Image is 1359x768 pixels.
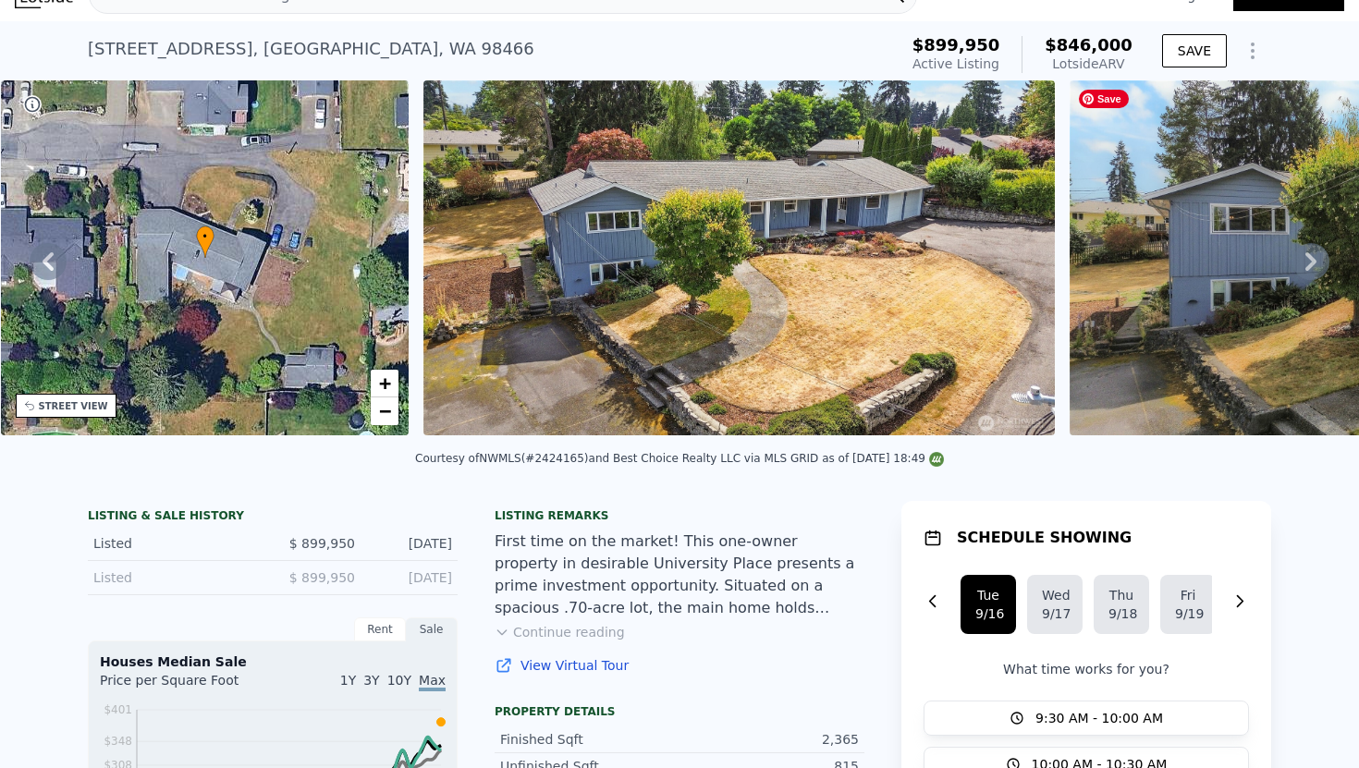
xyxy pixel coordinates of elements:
h1: SCHEDULE SHOWING [957,527,1132,549]
div: 2,365 [679,730,859,749]
div: Thu [1108,586,1134,604]
div: [DATE] [370,568,452,587]
img: Sale: 167534067 Parcel: 100513780 [423,80,1055,435]
a: Zoom out [371,397,398,425]
div: Price per Square Foot [100,671,273,701]
div: Wed [1042,586,1068,604]
span: Save [1079,90,1129,108]
div: Listing remarks [495,508,864,523]
a: Zoom in [371,370,398,397]
span: $846,000 [1045,35,1132,55]
div: 9/17 [1042,604,1068,623]
button: Continue reading [495,623,625,641]
div: Lotside ARV [1045,55,1132,73]
div: First time on the market! This one-owner property in desirable University Place presents a prime ... [495,530,864,619]
div: Rent [354,617,406,641]
span: Max [419,673,446,691]
div: Fri [1175,586,1201,604]
span: + [379,372,391,395]
span: − [379,399,391,422]
span: Active Listing [912,56,999,71]
tspan: $401 [104,703,132,716]
div: 9/16 [975,604,1001,623]
div: [DATE] [370,534,452,553]
p: What time works for you? [924,660,1249,678]
button: 9:30 AM - 10:00 AM [924,701,1249,736]
span: 10Y [387,673,411,688]
button: Show Options [1234,32,1271,69]
div: Finished Sqft [500,730,679,749]
tspan: $348 [104,735,132,748]
button: Fri9/19 [1160,575,1216,634]
span: $ 899,950 [289,536,355,551]
span: 1Y [340,673,356,688]
span: $899,950 [912,35,1000,55]
div: Listed [93,568,258,587]
span: 9:30 AM - 10:00 AM [1035,709,1163,727]
div: STREET VIEW [39,399,108,413]
span: 3Y [363,673,379,688]
div: Tue [975,586,1001,604]
button: Thu9/18 [1094,575,1149,634]
div: [STREET_ADDRESS] , [GEOGRAPHIC_DATA] , WA 98466 [88,36,534,62]
span: • [196,228,214,245]
div: 9/18 [1108,604,1134,623]
a: View Virtual Tour [495,656,864,675]
button: Tue9/16 [961,575,1016,634]
div: 9/19 [1175,604,1201,623]
div: LISTING & SALE HISTORY [88,508,458,527]
button: SAVE [1162,34,1227,67]
div: Property details [495,704,864,719]
button: Wed9/17 [1027,575,1083,634]
div: Sale [406,617,458,641]
div: Listed [93,534,258,553]
div: Courtesy of NWMLS (#2424165) and Best Choice Realty LLC via MLS GRID as of [DATE] 18:49 [415,452,944,465]
div: Houses Median Sale [100,652,446,671]
span: $ 899,950 [289,570,355,585]
img: NWMLS Logo [929,452,944,467]
div: • [196,226,214,258]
